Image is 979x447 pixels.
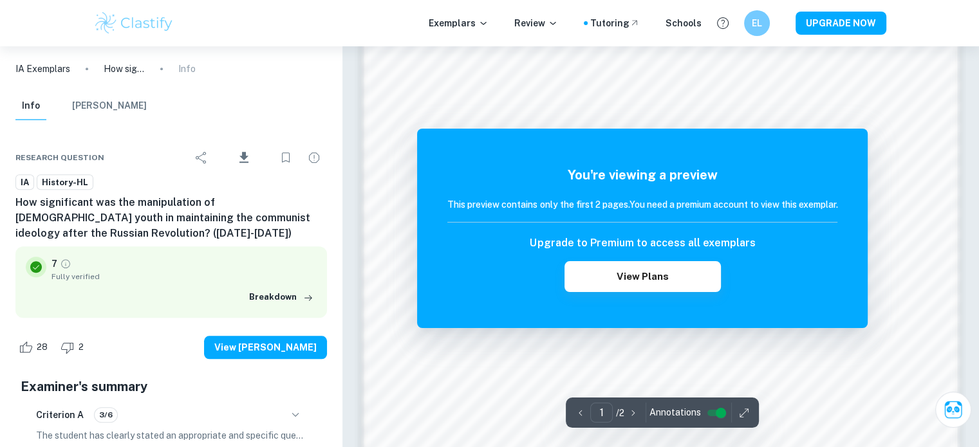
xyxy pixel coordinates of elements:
button: View [PERSON_NAME] [204,336,327,359]
div: Download [217,141,270,174]
span: 3/6 [95,409,117,421]
span: Annotations [649,406,700,419]
p: 7 [51,257,57,271]
p: How significant was the manipulation of [DEMOGRAPHIC_DATA] youth in maintaining the communist ide... [104,62,145,76]
div: Share [189,145,214,170]
span: Research question [15,152,104,163]
span: 2 [71,341,91,354]
a: Grade fully verified [60,258,71,269]
button: Breakdown [246,287,317,307]
a: History-HL [37,174,93,190]
h5: You're viewing a preview [447,165,837,185]
div: Dislike [57,337,91,358]
a: IA Exemplars [15,62,70,76]
p: Review [514,16,558,30]
button: [PERSON_NAME] [72,92,147,120]
span: History-HL [37,176,93,189]
span: IA [16,176,33,189]
p: Info [178,62,196,76]
button: UPGRADE NOW [796,12,886,35]
a: Tutoring [590,16,640,30]
button: Ask Clai [935,392,971,428]
p: Exemplars [429,16,489,30]
a: Schools [666,16,702,30]
button: Info [15,92,46,120]
img: Clastify logo [93,10,175,36]
div: Bookmark [273,145,299,170]
button: View Plans [564,261,720,292]
h5: Examiner's summary [21,377,322,396]
div: Report issue [301,145,327,170]
h6: Criterion A [36,408,84,422]
p: / 2 [615,406,624,420]
span: 28 [30,341,55,354]
h6: Upgrade to Premium to access all exemplars [530,235,755,251]
button: Help and Feedback [712,12,734,34]
h6: How significant was the manipulation of [DEMOGRAPHIC_DATA] youth in maintaining the communist ide... [15,195,327,241]
div: Like [15,337,55,358]
h6: EL [749,16,764,30]
h6: This preview contains only the first 2 pages. You need a premium account to view this exemplar. [447,197,837,212]
span: Fully verified [51,271,317,282]
button: EL [744,10,770,36]
a: IA [15,174,34,190]
p: The student has clearly stated an appropriate and specific question for the historical investigat... [36,428,306,442]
